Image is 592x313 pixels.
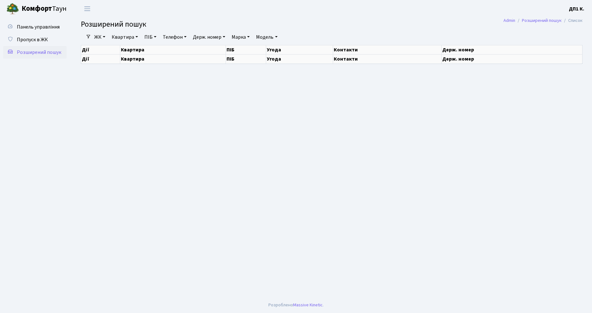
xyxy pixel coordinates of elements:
a: ЖК [92,32,108,42]
button: Переключити навігацію [79,3,95,14]
img: logo.png [6,3,19,15]
b: Комфорт [22,3,52,14]
th: Дії [81,45,120,54]
th: Контакти [333,45,442,54]
a: Admin [503,17,515,24]
th: Угода [266,45,333,54]
a: Massive Kinetic [293,302,323,308]
th: ПІБ [226,45,266,54]
div: Розроблено . [268,302,324,309]
span: Пропуск в ЖК [17,36,48,43]
a: Модель [253,32,280,42]
a: Держ. номер [190,32,228,42]
span: Розширений пошук [17,49,61,56]
a: Розширений пошук [3,46,67,59]
span: Розширений пошук [81,19,146,30]
th: Держ. номер [442,54,582,63]
b: ДП1 К. [569,5,584,12]
a: ПІБ [142,32,159,42]
a: ДП1 К. [569,5,584,13]
a: Розширений пошук [522,17,562,24]
th: Угода [266,54,333,63]
th: Квартира [120,45,226,54]
th: Квартира [120,54,226,63]
a: Пропуск в ЖК [3,33,67,46]
a: Панель управління [3,21,67,33]
th: Контакти [333,54,442,63]
nav: breadcrumb [494,14,592,27]
a: Марка [229,32,252,42]
th: Держ. номер [442,45,582,54]
th: Дії [81,54,120,63]
a: Телефон [160,32,189,42]
a: Квартира [109,32,141,42]
th: ПІБ [226,54,266,63]
span: Таун [22,3,67,14]
li: Список [562,17,582,24]
span: Панель управління [17,23,60,30]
